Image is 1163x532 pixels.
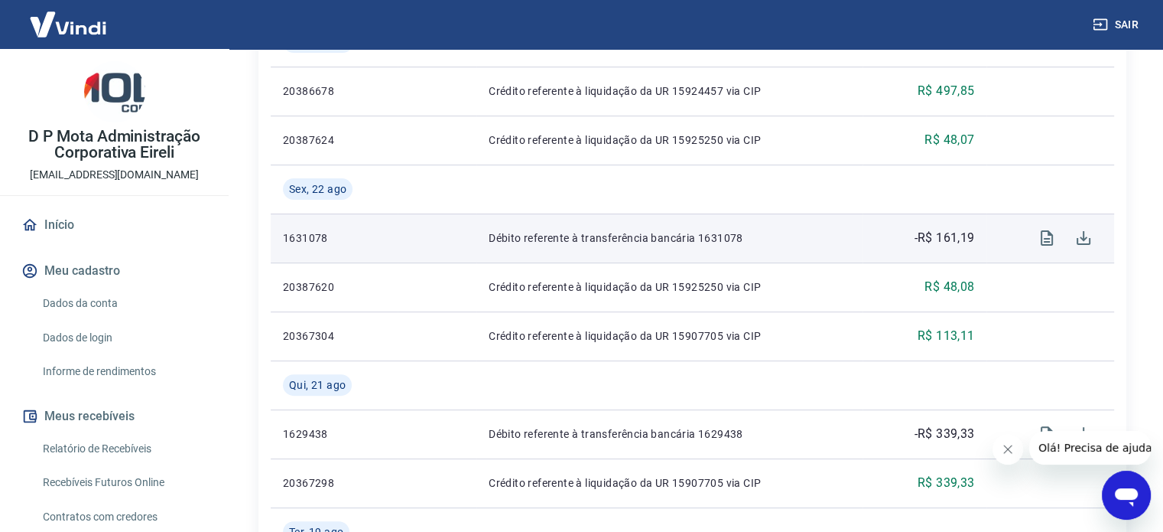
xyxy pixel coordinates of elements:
[1065,220,1102,256] span: Download
[283,328,385,344] p: 20367304
[924,131,974,149] p: R$ 48,07
[924,278,974,296] p: R$ 48,08
[489,328,850,344] p: Crédito referente à liquidação da UR 15907705 via CIP
[37,356,210,387] a: Informe de rendimentos
[489,475,850,491] p: Crédito referente à liquidação da UR 15907705 via CIP
[1029,431,1151,465] iframe: Mensagem da empresa
[1065,416,1102,452] span: Download
[18,254,210,288] button: Meu cadastro
[18,1,118,47] img: Vindi
[489,230,850,246] p: Débito referente à transferência bancária 1631078
[918,82,975,100] p: R$ 497,85
[283,475,385,491] p: 20367298
[289,181,346,197] span: Sex, 22 ago
[1102,471,1151,520] iframe: Botão para abrir a janela de mensagens
[9,11,128,23] span: Olá! Precisa de ajuda?
[30,167,199,183] p: [EMAIL_ADDRESS][DOMAIN_NAME]
[283,279,385,295] p: 20387620
[12,129,216,161] p: D P Mota Administração Corporativa Eireli
[283,132,385,148] p: 20387624
[37,322,210,354] a: Dados de login
[918,474,975,492] p: R$ 339,33
[283,230,385,246] p: 1631078
[283,426,385,442] p: 1629438
[37,288,210,319] a: Dados da conta
[914,425,974,443] p: -R$ 339,33
[489,279,850,295] p: Crédito referente à liquidação da UR 15925250 via CIP
[918,327,975,345] p: R$ 113,11
[37,433,210,465] a: Relatório de Recebíveis
[84,61,145,122] img: 2b62f921-ecb0-4eea-91c5-1bb2e5cf3199.jpeg
[992,434,1023,465] iframe: Fechar mensagem
[489,132,850,148] p: Crédito referente à liquidação da UR 15925250 via CIP
[914,229,974,247] p: -R$ 161,19
[1090,11,1145,39] button: Sair
[37,467,210,498] a: Recebíveis Futuros Online
[283,83,385,99] p: 20386678
[18,400,210,433] button: Meus recebíveis
[489,83,850,99] p: Crédito referente à liquidação da UR 15924457 via CIP
[489,426,850,442] p: Débito referente à transferência bancária 1629438
[18,208,210,242] a: Início
[1028,416,1065,452] span: Visualizar
[1028,220,1065,256] span: Visualizar
[289,377,346,393] span: Qui, 21 ago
